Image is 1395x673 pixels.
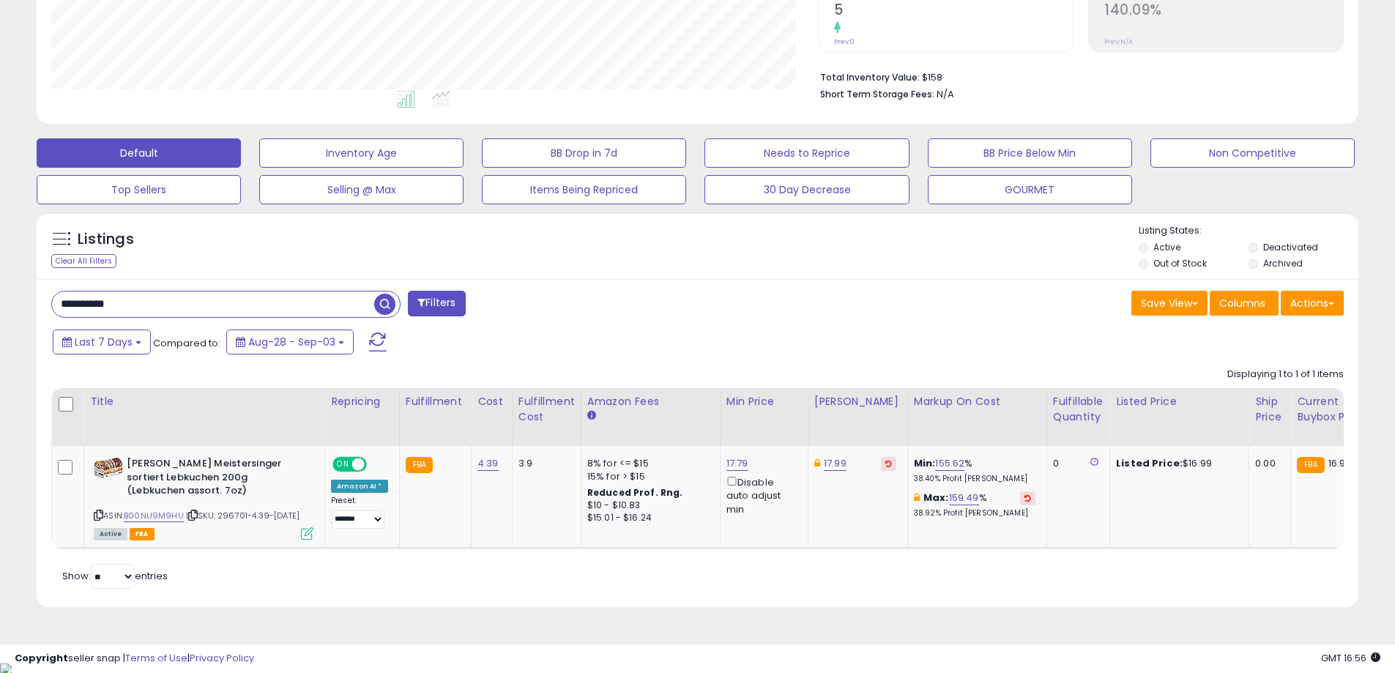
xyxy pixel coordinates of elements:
[406,457,433,473] small: FBA
[334,458,352,471] span: ON
[923,491,949,505] b: Max:
[124,510,184,522] a: B00NU9M9HU
[1116,456,1183,470] b: Listed Price:
[907,388,1046,446] th: The percentage added to the cost of goods (COGS) that forms the calculator for Min & Max prices.
[726,474,797,516] div: Disable auto adjust min
[94,457,313,538] div: ASIN:
[1131,291,1208,316] button: Save View
[1255,394,1284,425] div: Ship Price
[37,175,241,204] button: Top Sellers
[226,330,354,354] button: Aug-28 - Sep-03
[406,394,465,409] div: Fulfillment
[704,175,909,204] button: 30 Day Decrease
[1053,394,1104,425] div: Fulfillable Quantity
[1297,457,1324,473] small: FBA
[937,87,954,101] span: N/A
[914,508,1035,518] p: 38.92% Profit [PERSON_NAME]
[90,394,319,409] div: Title
[248,335,335,349] span: Aug-28 - Sep-03
[1104,37,1133,46] small: Prev: N/A
[62,569,168,583] span: Show: entries
[914,457,1035,484] div: %
[726,394,802,409] div: Min Price
[1219,296,1265,311] span: Columns
[1281,291,1344,316] button: Actions
[834,37,855,46] small: Prev: 0
[51,254,116,268] div: Clear All Filters
[78,229,134,250] h5: Listings
[94,457,123,479] img: 513x2qaMTaL._SL40_.jpg
[1263,257,1303,269] label: Archived
[814,394,901,409] div: [PERSON_NAME]
[1116,394,1243,409] div: Listed Price
[37,138,241,168] button: Default
[1328,456,1352,470] span: 16.99
[704,138,909,168] button: Needs to Reprice
[1150,138,1355,168] button: Non Competitive
[1153,241,1180,253] label: Active
[820,67,1333,85] li: $158
[94,528,127,540] span: All listings currently available for purchase on Amazon
[587,486,683,499] b: Reduced Prof. Rng.
[726,456,748,471] a: 17.79
[15,652,254,666] div: seller snap | |
[820,88,934,100] b: Short Term Storage Fees:
[365,458,388,471] span: OFF
[587,457,709,470] div: 8% for <= $15
[15,651,68,665] strong: Copyright
[1053,457,1098,470] div: 0
[1139,224,1358,238] p: Listing States:
[331,480,388,493] div: Amazon AI *
[914,474,1035,484] p: 38.40% Profit [PERSON_NAME]
[477,456,499,471] a: 4.39
[914,491,1035,518] div: %
[1321,651,1380,665] span: 2025-09-11 16:56 GMT
[1024,494,1031,502] i: Revert to store-level Max Markup
[259,175,464,204] button: Selling @ Max
[1104,1,1343,21] h2: 140.09%
[935,456,964,471] a: 155.62
[587,394,714,409] div: Amazon Fees
[518,394,575,425] div: Fulfillment Cost
[482,175,686,204] button: Items Being Repriced
[1210,291,1279,316] button: Columns
[587,470,709,483] div: 15% for > $15
[130,528,155,540] span: FBA
[1153,257,1207,269] label: Out of Stock
[518,457,570,470] div: 3.9
[928,138,1132,168] button: BB Price Below Min
[190,651,254,665] a: Privacy Policy
[477,394,506,409] div: Cost
[820,71,920,83] b: Total Inventory Value:
[814,458,820,468] i: This overrides the store level Dynamic Max Price for this listing
[125,651,187,665] a: Terms of Use
[331,394,393,409] div: Repricing
[1227,368,1344,382] div: Displaying 1 to 1 of 1 items
[587,499,709,512] div: $10 - $10.83
[1255,457,1279,470] div: 0.00
[928,175,1132,204] button: GOURMET
[482,138,686,168] button: BB Drop in 7d
[53,330,151,354] button: Last 7 Days
[914,493,920,502] i: This overrides the store level max markup for this listing
[834,1,1073,21] h2: 5
[914,456,936,470] b: Min:
[587,409,596,423] small: Amazon Fees.
[949,491,979,505] a: 159.49
[1116,457,1238,470] div: $16.99
[186,510,300,521] span: | SKU: 296701-4.39-[DATE]
[914,394,1041,409] div: Markup on Cost
[1297,394,1372,425] div: Current Buybox Price
[127,457,305,502] b: [PERSON_NAME] Meistersinger sortiert Lebkuchen 200g (Lebkuchen assort. 7oz)
[153,336,220,350] span: Compared to:
[885,460,892,467] i: Revert to store-level Dynamic Max Price
[331,496,388,529] div: Preset:
[408,291,465,316] button: Filters
[824,456,847,471] a: 17.99
[75,335,133,349] span: Last 7 Days
[259,138,464,168] button: Inventory Age
[1263,241,1318,253] label: Deactivated
[587,512,709,524] div: $15.01 - $16.24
